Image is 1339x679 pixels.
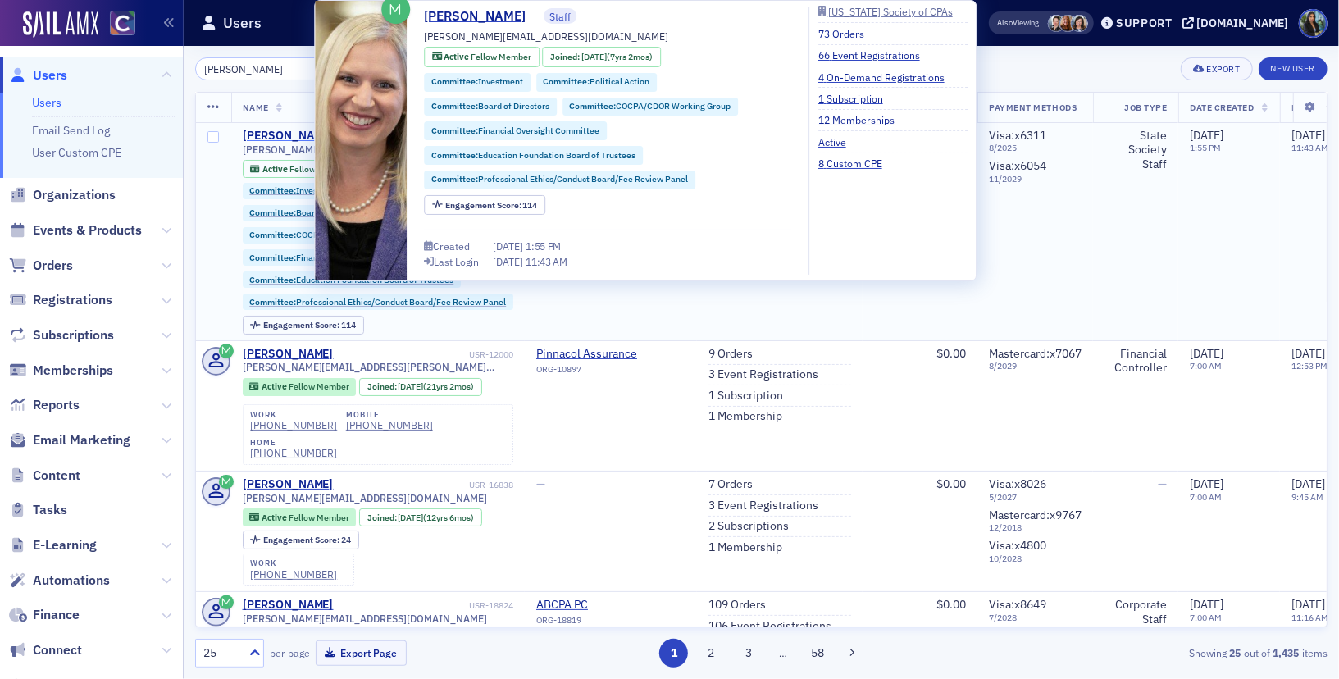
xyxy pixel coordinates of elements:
[989,492,1082,503] span: 5 / 2027
[203,645,239,662] div: 25
[1190,612,1222,623] time: 7:00 AM
[249,297,506,308] a: Committee:Professional Ethics/Conduct Board/Fee Review Panel
[989,508,1082,522] span: Mastercard : x9767
[1104,598,1167,627] div: Corporate Staff
[262,163,289,175] span: Active
[493,255,526,268] span: [DATE]
[23,11,98,38] img: SailAMX
[33,257,73,275] span: Orders
[526,239,561,253] span: 1:55 PM
[32,123,110,138] a: Email Send Log
[249,229,296,240] span: Committee :
[250,410,337,420] div: work
[708,347,753,362] a: 9 Orders
[989,476,1046,491] span: Visa : x8026
[243,129,334,144] a: [PERSON_NAME]
[249,230,411,240] a: Committee:COCPA/CDOR Working Group
[249,513,348,523] a: Active Fellow Member
[263,535,351,545] div: 24
[543,47,661,67] div: Joined: 2018-08-14 00:00:00
[249,207,367,218] a: Committee:Board of Directors
[243,492,488,504] span: [PERSON_NAME][EMAIL_ADDRESS][DOMAIN_NAME]
[818,26,877,41] a: 73 Orders
[772,645,795,660] span: …
[445,201,538,210] div: 114
[270,645,310,660] label: per page
[1291,360,1328,371] time: 12:53 PM
[1190,346,1223,361] span: [DATE]
[581,51,607,62] span: [DATE]
[1182,17,1295,29] button: [DOMAIN_NAME]
[1116,16,1173,30] div: Support
[962,645,1328,660] div: Showing out of items
[424,171,695,189] div: Committee:
[551,51,582,64] span: Joined :
[570,100,731,113] a: Committee:COCPA/CDOR Working Group
[33,291,112,309] span: Registrations
[1190,102,1254,113] span: Date Created
[1291,346,1325,361] span: [DATE]
[818,91,895,106] a: 1 Subscription
[250,447,337,459] a: [PHONE_NUMBER]
[243,477,334,492] a: [PERSON_NAME]
[250,568,337,581] div: [PHONE_NUMBER]
[998,17,1040,29] span: Viewing
[536,73,658,92] div: Committee:
[33,362,113,380] span: Memberships
[818,48,932,62] a: 66 Event Registrations
[424,73,531,92] div: Committee:
[431,173,688,186] a: Committee:Professional Ethics/Conduct Board/Fee Review Panel
[9,396,80,414] a: Reports
[398,513,474,523] div: (12yrs 6mos)
[1197,16,1289,30] div: [DOMAIN_NAME]
[346,419,433,431] div: [PHONE_NUMBER]
[734,639,763,668] button: 3
[32,95,61,110] a: Users
[33,641,82,659] span: Connect
[243,613,488,625] span: [PERSON_NAME][EMAIL_ADDRESS][DOMAIN_NAME]
[250,419,337,431] div: [PHONE_NUMBER]
[936,476,966,491] span: $0.00
[431,75,478,87] span: Committee :
[263,534,341,545] span: Engagement Score :
[989,554,1082,564] span: 10 / 2028
[818,134,859,149] a: Active
[243,271,462,288] div: Committee:
[367,381,399,392] span: Joined :
[249,381,348,392] a: Active Fellow Member
[9,66,67,84] a: Users
[1299,9,1328,38] span: Profile
[424,121,607,140] div: Committee:
[346,410,433,420] div: mobile
[1291,128,1325,143] span: [DATE]
[708,389,783,403] a: 1 Subscription
[659,639,688,668] button: 1
[1291,612,1328,623] time: 11:16 AM
[243,249,426,266] div: Committee:
[223,13,262,33] h1: Users
[1291,597,1325,612] span: [DATE]
[263,319,341,330] span: Engagement Score :
[424,29,668,43] span: [PERSON_NAME][EMAIL_ADDRESS][DOMAIN_NAME]
[249,252,296,263] span: Committee :
[431,125,599,138] a: Committee:Financial Oversight Committee
[243,160,358,178] div: Active: Active: Fellow Member
[249,296,296,308] span: Committee :
[110,11,135,36] img: SailAMX
[424,195,545,216] div: Engagement Score: 114
[1190,476,1223,491] span: [DATE]
[243,144,488,156] span: [PERSON_NAME][EMAIL_ADDRESS][DOMAIN_NAME]
[444,51,471,62] span: Active
[803,639,831,668] button: 58
[708,598,766,613] a: 109 Orders
[989,522,1082,533] span: 12 / 2018
[33,186,116,204] span: Organizations
[289,163,350,175] span: Fellow Member
[431,75,523,89] a: Committee:Investment
[536,476,545,491] span: —
[424,98,557,116] div: Committee:
[250,164,349,175] a: Active Fellow Member
[1190,142,1221,153] time: 1:55 PM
